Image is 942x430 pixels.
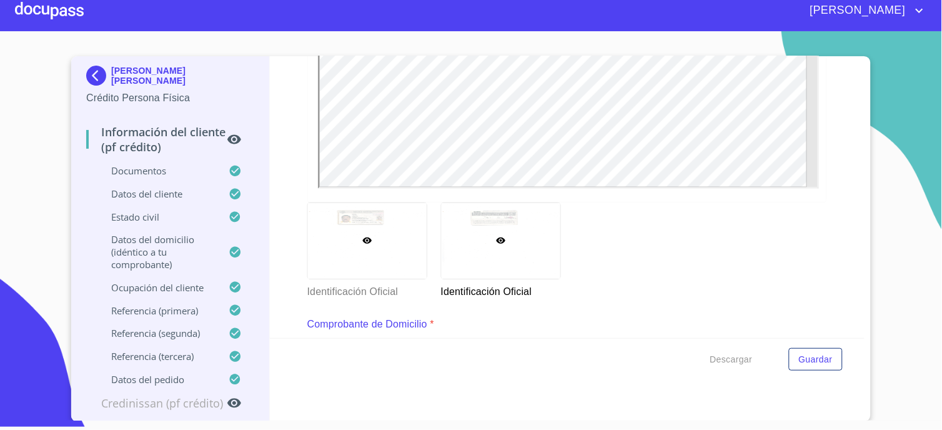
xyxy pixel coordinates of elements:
p: Datos del pedido [86,373,229,386]
p: Estado Civil [86,211,229,223]
p: Identificación Oficial [307,279,426,299]
p: Datos del domicilio (idéntico a tu comprobante) [86,233,229,271]
p: [PERSON_NAME] [PERSON_NAME] [111,66,254,86]
p: Referencia (tercera) [86,350,229,362]
p: Información del cliente (PF crédito) [86,124,227,154]
p: Credinissan (PF crédito) [86,396,227,411]
span: Descargar [710,352,753,367]
p: Referencia (primera) [86,304,229,317]
button: Descargar [705,348,758,371]
span: [PERSON_NAME] [801,1,912,21]
p: Crédito Persona Física [86,91,254,106]
img: Docupass spot blue [86,66,111,86]
p: Comprobante de Domicilio [307,317,427,332]
p: Referencia (segunda) [86,327,229,339]
p: Documentos [86,164,229,177]
p: Ocupación del Cliente [86,281,229,294]
div: [PERSON_NAME] [PERSON_NAME] [86,66,254,91]
p: Datos del cliente [86,187,229,200]
span: Guardar [799,352,833,367]
p: Identificación Oficial [441,279,560,299]
button: Guardar [789,348,843,371]
button: account of current user [801,1,927,21]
